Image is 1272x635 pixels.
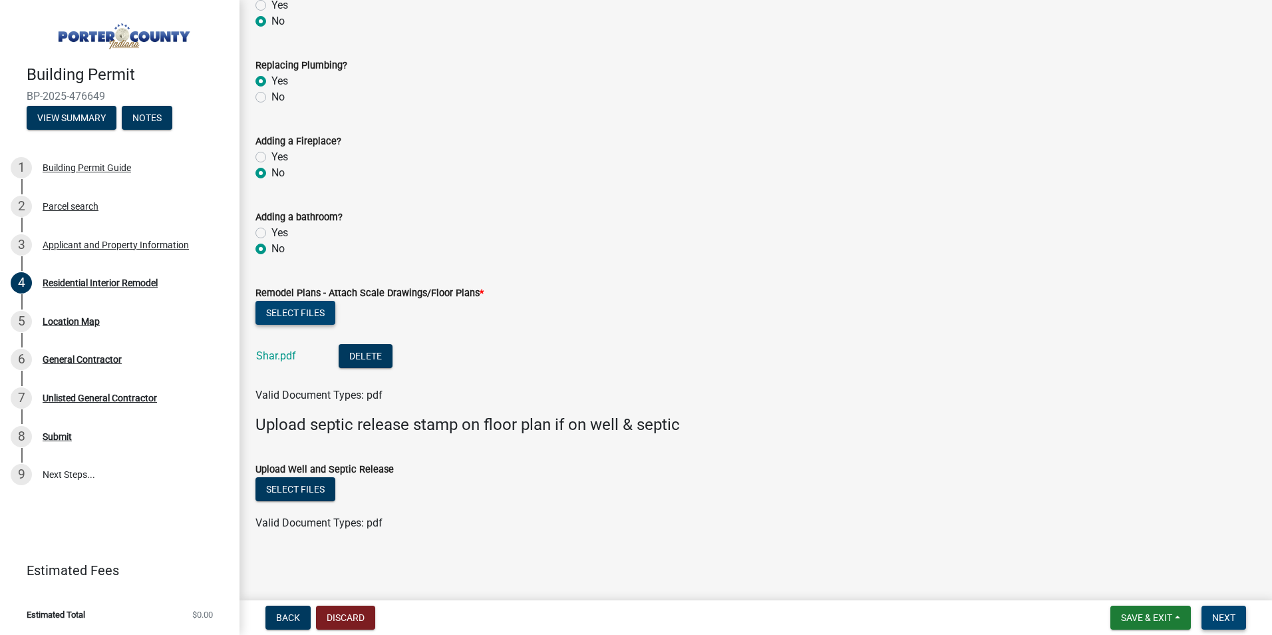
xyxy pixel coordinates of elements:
div: 3 [11,234,32,256]
div: 9 [11,464,32,485]
div: Parcel search [43,202,98,211]
wm-modal-confirm: Notes [122,113,172,124]
h4: Upload septic release stamp on floor plan if on well & septic [255,415,1256,435]
div: 4 [11,272,32,294]
span: Estimated Total [27,610,85,619]
div: Submit [43,432,72,441]
label: Yes [271,149,288,165]
label: Replacing Plumbing? [255,61,347,71]
img: Porter County, Indiana [27,14,218,51]
button: Next [1201,606,1246,630]
label: No [271,241,285,257]
div: Location Map [43,317,100,326]
div: 6 [11,349,32,370]
div: 2 [11,196,32,217]
button: Notes [122,106,172,130]
label: No [271,165,285,181]
span: $0.00 [192,610,213,619]
label: No [271,13,285,29]
button: Select files [255,477,335,501]
span: Back [276,612,300,623]
label: Yes [271,73,288,89]
div: Building Permit Guide [43,163,131,172]
span: Next [1212,612,1235,623]
button: Select files [255,301,335,325]
wm-modal-confirm: Delete Document [339,351,393,363]
button: Save & Exit [1110,606,1191,630]
span: Save & Exit [1121,612,1172,623]
label: No [271,89,285,105]
span: Valid Document Types: pdf [255,517,383,529]
div: General Contractor [43,355,122,364]
a: Estimated Fees [11,557,218,584]
div: Residential Interior Remodel [43,278,158,288]
div: 8 [11,426,32,447]
span: BP-2025-476649 [27,90,213,103]
span: Valid Document Types: pdf [255,389,383,401]
button: View Summary [27,106,116,130]
div: 1 [11,157,32,178]
div: 5 [11,311,32,332]
label: Yes [271,225,288,241]
button: Back [265,606,311,630]
label: Adding a Fireplace? [255,137,341,146]
div: Applicant and Property Information [43,240,189,250]
button: Discard [316,606,375,630]
a: Shar.pdf [256,349,296,362]
label: Adding a bathroom? [255,213,343,222]
div: Unlisted General Contractor [43,393,157,403]
wm-modal-confirm: Summary [27,113,116,124]
label: Remodel Plans - Attach Scale Drawings/Floor Plans [255,289,484,298]
button: Delete [339,344,393,368]
div: 7 [11,387,32,409]
label: Upload Well and Septic Release [255,465,394,475]
h4: Building Permit [27,65,229,85]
